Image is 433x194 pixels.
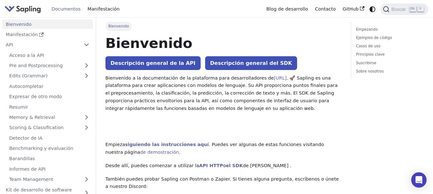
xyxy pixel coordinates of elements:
font: Benchmarking y evaluación [9,146,73,151]
a: Descripción general de la API [105,56,201,70]
a: Edits (Grammar) [6,71,93,81]
a: Documentos [48,4,84,14]
button: Contraer la categoría 'API' de la barra lateral [80,40,93,50]
img: Sapling.ai [4,4,41,14]
font: También puedes probar Sapling con Postman o Zapier. Si tienes alguna pregunta, escríbenos o únete... [105,176,339,189]
font: Empezando [356,27,378,32]
font: Buscar [391,7,406,12]
button: Buscar (Comando+K) [380,4,428,15]
a: Principios clave [356,51,421,58]
a: Bienvenido [2,19,93,29]
a: Benchmarking y evaluación [6,144,93,153]
font: Casos de uso [356,44,380,48]
font: Suscribirse [356,61,376,65]
font: Contacto [315,6,336,12]
a: [URL] [274,75,287,81]
a: API [2,40,80,50]
font: Autocompletar [9,84,44,89]
a: Detector de IA [6,133,93,143]
font: Expresar de otro modo [9,94,62,99]
a: Descripción general del SDK [205,56,297,70]
a: el SDK [226,163,243,168]
font: Blog de desarrollo [266,6,308,12]
font: . 🚀 Sapling es una plataforma para crear aplicaciones con modelos de lenguaje. Su API proporciona... [105,75,337,111]
font: o [223,163,226,168]
font: Barandillas [9,156,35,161]
a: Sapling.ai [4,4,43,14]
a: Memory & Retrieval [6,113,93,122]
font: API [6,42,13,47]
font: Bienvenido [105,35,192,51]
font: Sobre nosotros [356,69,384,74]
font: Manifestación [6,32,38,37]
nav: Pan rallado [105,22,342,31]
a: Acceso a la API [6,50,93,60]
a: Autocompletar [6,81,93,91]
font: Documentos [52,6,81,12]
font: Desde allí, puedes comenzar a utilizar la [105,163,199,168]
font: Bienvenido a la documentación de la plataforma para desarrolladores de [105,75,274,81]
font: Acceso a la API [9,53,44,58]
font: Ejemplos de código [356,35,392,40]
a: Team Management [6,175,93,184]
a: GitHub [339,4,368,14]
button: Cambiar entre modo oscuro y claro (actualmente modo sistema) [368,4,377,14]
a: Casos de uso [356,43,421,49]
a: Empezando [356,27,421,33]
font: GitHub [343,6,359,12]
font: . Puedes ver algunas de estas funciones visitando nuestra página [105,142,324,155]
font: Informes de API [9,167,46,172]
a: Manifestación [84,4,123,14]
a: Scoring & Classification [6,123,93,132]
font: Descripción general del SDK [210,60,292,66]
a: Expresar de otro modo [6,92,93,101]
a: siguiendo las instrucciones aquí [125,142,209,147]
a: de demostración [140,150,179,155]
font: Resumir [9,105,28,110]
div: Abrir Intercom Messenger [411,172,427,188]
font: Bienvenido [108,24,129,28]
a: Sobre nosotros [356,68,421,74]
a: Barandillas [6,154,93,163]
font: de [PERSON_NAME] . [243,163,291,168]
font: Detector de IA [9,136,43,141]
a: Pre and Postprocessing [6,61,93,70]
a: Blog de desarrollo [263,4,312,14]
a: Resumir [6,102,93,112]
font: Empieza [105,142,125,147]
font: Principios clave [356,52,385,57]
a: Ejemplos de código [356,35,421,41]
a: API HTTP [199,163,223,168]
a: Contacto [312,4,339,14]
font: . [179,150,180,155]
a: Manifestación [2,30,93,39]
a: Suscribirse [356,60,421,66]
font: Manifestación [87,6,120,12]
a: Informes de API [6,164,93,174]
font: Descripción general de la API [111,60,196,66]
font: Bienvenido [6,22,31,27]
kbd: K [417,6,424,12]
